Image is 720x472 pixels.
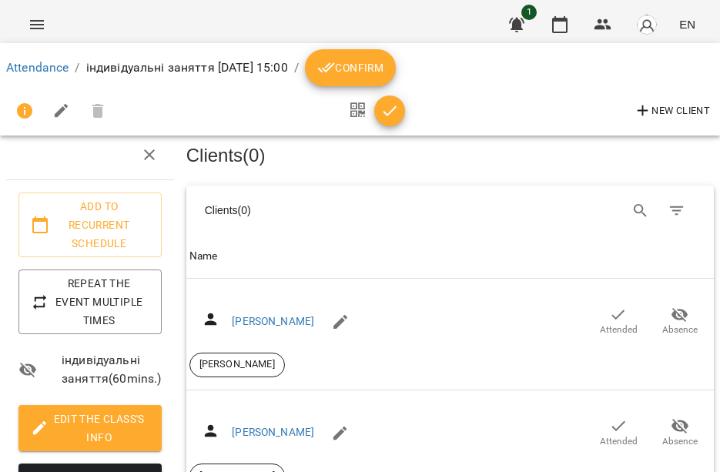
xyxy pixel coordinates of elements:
span: 1 [521,5,537,20]
span: Add to recurrent schedule [31,197,149,253]
span: Repeat the event multiple times [31,274,149,330]
li: / [294,59,299,77]
button: Add to recurrent schedule [18,192,162,257]
a: [PERSON_NAME] [232,315,314,327]
span: New Client [634,102,710,120]
div: Sort [189,247,218,266]
li: / [75,59,79,77]
img: avatar_s.png [636,14,658,35]
button: Filter [658,192,695,229]
button: Attended [588,411,649,454]
span: індивідуальні заняття ( 60 mins. ) [62,351,162,387]
button: New Client [630,99,714,123]
button: Menu [18,6,55,43]
span: Attended [600,323,638,336]
h3: Clients ( 0 ) [186,146,714,166]
button: Repeat the event multiple times [18,269,162,334]
a: Attendance [6,60,69,75]
a: [PERSON_NAME] [232,426,314,438]
button: EN [673,10,702,38]
span: [PERSON_NAME] [190,357,284,371]
span: Absence [662,323,698,336]
span: Absence [662,435,698,448]
span: EN [679,16,695,32]
button: Search [622,192,659,229]
span: Name [189,247,711,266]
button: Absence [649,411,711,454]
button: Attended [588,300,649,343]
div: Name [189,247,218,266]
button: Absence [649,300,711,343]
nav: breadcrumb [6,49,714,86]
span: Edit the class's Info [31,410,149,447]
div: Table Toolbar [186,186,714,235]
span: Attended [600,435,638,448]
p: індивідуальні заняття [DATE] 15:00 [86,59,288,77]
div: Clients ( 0 ) [205,196,437,224]
button: Edit the class's Info [18,405,162,451]
button: Confirm [305,49,396,86]
span: Confirm [317,59,383,77]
